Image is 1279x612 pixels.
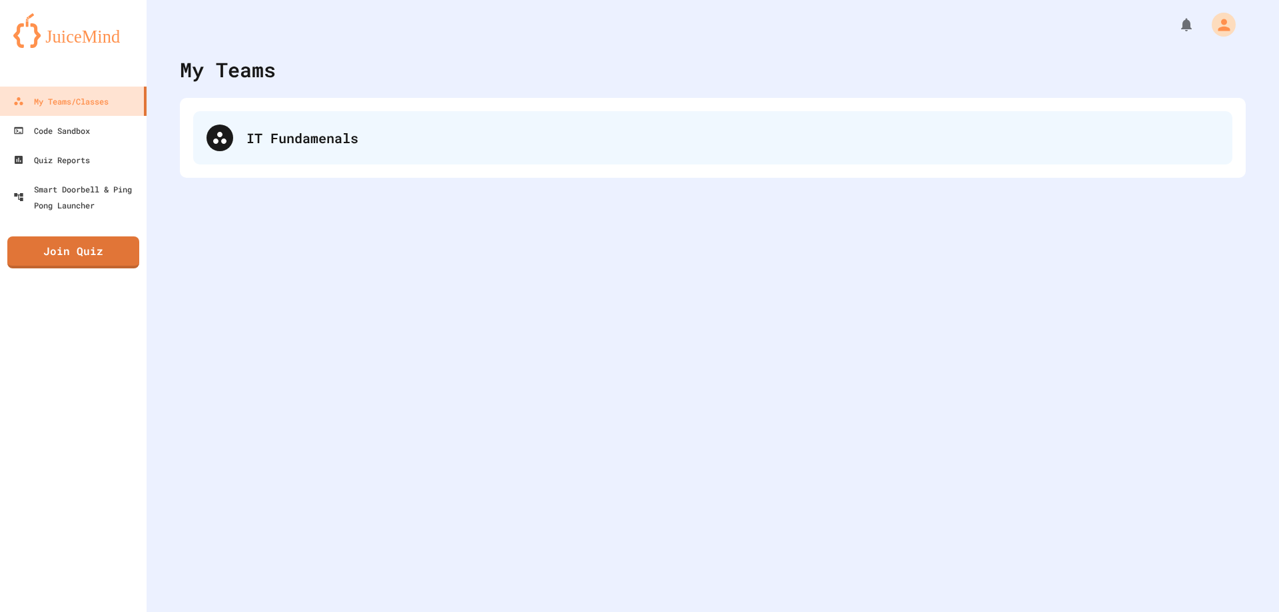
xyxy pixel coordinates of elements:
[13,123,90,139] div: Code Sandbox
[13,13,133,48] img: logo-orange.svg
[13,93,109,109] div: My Teams/Classes
[193,111,1232,164] div: IT Fundamenals
[13,152,90,168] div: Quiz Reports
[1154,13,1198,36] div: My Notifications
[1198,9,1239,40] div: My Account
[7,236,139,268] a: Join Quiz
[13,181,141,213] div: Smart Doorbell & Ping Pong Launcher
[246,128,1219,148] div: IT Fundamenals
[180,55,276,85] div: My Teams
